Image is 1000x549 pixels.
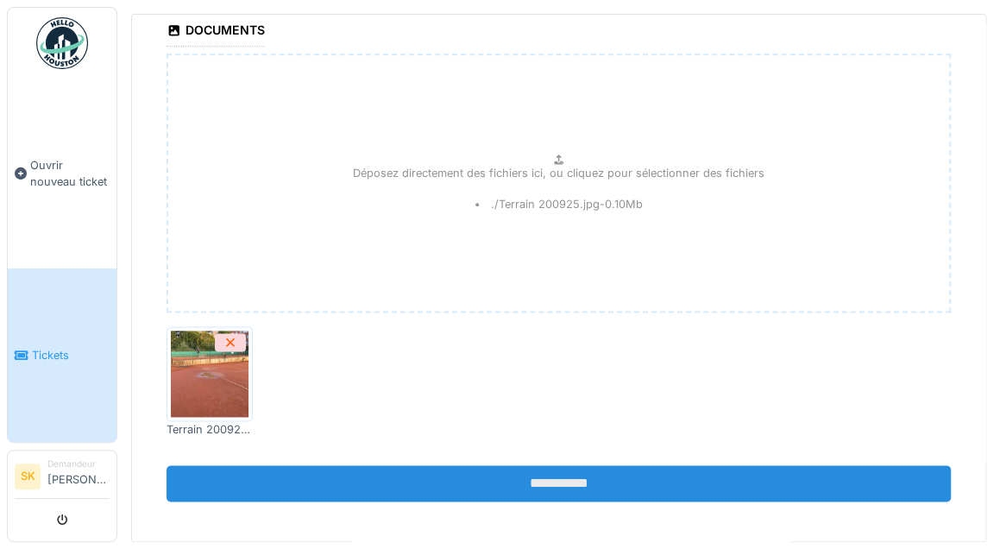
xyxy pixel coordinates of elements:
div: Documents [167,17,265,47]
div: Demandeur [47,457,110,470]
div: Terrain 200925.jpg [167,421,253,438]
li: [PERSON_NAME] [47,457,110,495]
span: Ouvrir nouveau ticket [30,157,110,190]
a: SK Demandeur[PERSON_NAME] [15,457,110,499]
li: ./Terrain 200925.jpg - 0.10 Mb [475,196,643,212]
li: SK [15,464,41,489]
a: Tickets [8,268,116,442]
span: Tickets [32,347,110,363]
a: Ouvrir nouveau ticket [8,79,116,268]
img: Badge_color-CXgf-gQk.svg [36,17,88,69]
p: Déposez directement des fichiers ici, ou cliquez pour sélectionner des fichiers [353,165,764,181]
img: 0zk4j31qococrs7r4avb66n0tw7r [171,331,248,417]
